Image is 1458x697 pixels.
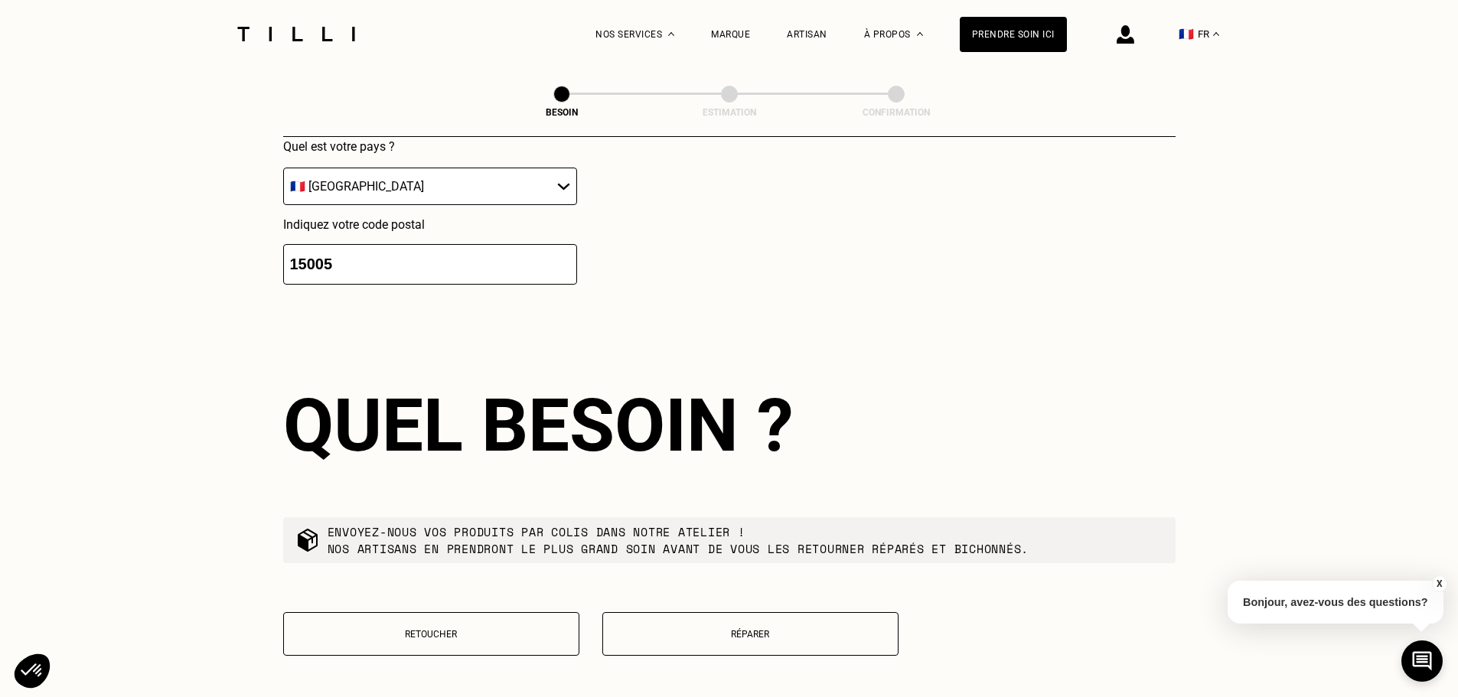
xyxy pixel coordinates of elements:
[328,523,1029,557] p: Envoyez-nous vos produits par colis dans notre atelier ! Nos artisans en prendront le plus grand ...
[1431,575,1447,592] button: X
[1117,25,1134,44] img: icône connexion
[283,383,1176,468] div: Quel besoin ?
[960,17,1067,52] a: Prendre soin ici
[283,612,579,656] button: Retoucher
[295,528,320,552] img: commande colis
[711,29,750,40] a: Marque
[292,629,571,640] p: Retoucher
[1179,27,1194,41] span: 🇫🇷
[283,217,577,232] p: Indiquez votre code postal
[668,32,674,36] img: Menu déroulant
[611,629,890,640] p: Réparer
[653,107,806,118] div: Estimation
[602,612,899,656] button: Réparer
[283,244,577,285] input: 75001 or 69008
[917,32,923,36] img: Menu déroulant à propos
[1213,32,1219,36] img: menu déroulant
[820,107,973,118] div: Confirmation
[1228,581,1443,624] p: Bonjour, avez-vous des questions?
[787,29,827,40] a: Artisan
[283,139,577,154] p: Quel est votre pays ?
[485,107,638,118] div: Besoin
[232,27,360,41] img: Logo du service de couturière Tilli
